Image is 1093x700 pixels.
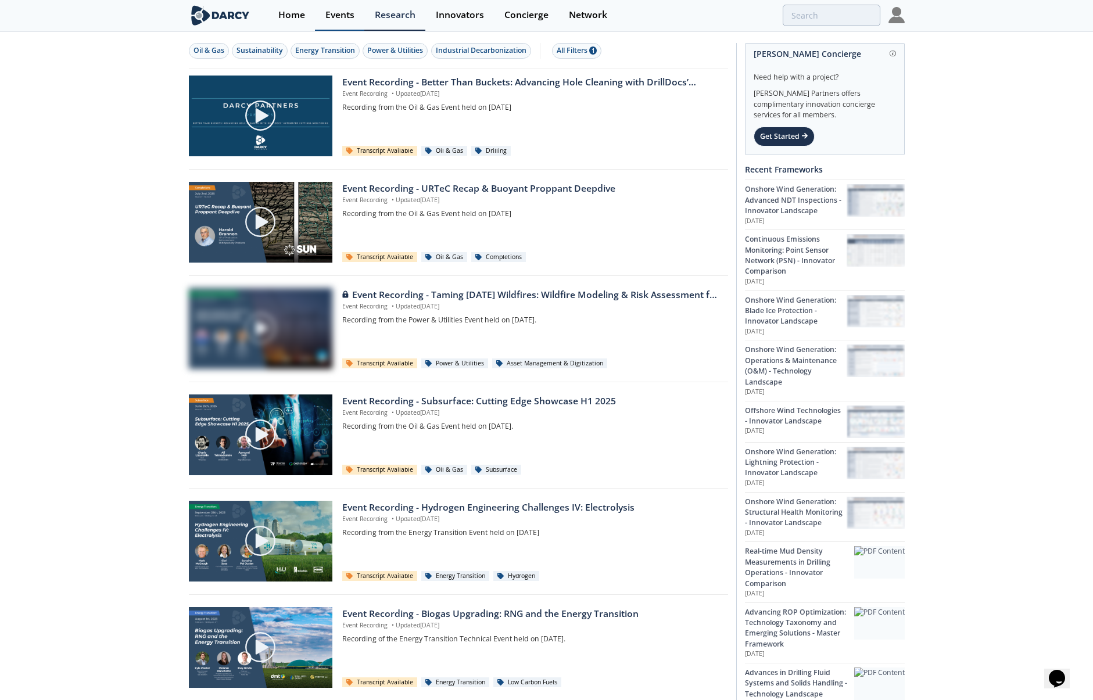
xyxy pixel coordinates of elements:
[745,290,905,340] a: Onshore Wind Generation: Blade Ice Protection - Innovator Landscape [DATE] Onshore Wind Generatio...
[745,229,905,290] a: Continuous Emissions Monitoring: Point Sensor Network (PSN) - Innovator Comparison [DATE] Continu...
[389,196,396,204] span: •
[295,45,355,56] div: Energy Transition
[342,358,417,369] div: Transcript Available
[754,82,896,121] div: [PERSON_NAME] Partners offers complimentary innovation concierge services for all members.
[189,394,728,476] a: Video Content Event Recording - Subsurface: Cutting Edge Showcase H1 2025 Event Recording •Update...
[421,677,489,688] div: Energy Transition
[745,159,905,180] div: Recent Frameworks
[471,465,521,475] div: Subsurface
[389,302,396,310] span: •
[189,76,728,157] a: Video Content Event Recording - Better Than Buckets: Advancing Hole Cleaning with DrillDocs’ Auto...
[342,102,719,113] p: Recording from the Oil & Gas Event held on [DATE]
[745,607,854,650] div: Advancing ROP Optimization: Technology Taxonomy and Emerging Solutions - Master Framework
[189,182,332,263] img: Video Content
[244,525,277,557] img: play-chapters-gray.svg
[421,146,467,156] div: Oil & Gas
[189,394,332,475] img: Video Content
[421,358,488,369] div: Power & Utilities
[421,252,467,263] div: Oil & Gas
[389,515,396,523] span: •
[367,45,423,56] div: Power & Utilities
[389,621,396,629] span: •
[342,288,719,302] div: Event Recording - Taming [DATE] Wildfires: Wildfire Modeling & Risk Assessment for T&D Grids
[244,631,277,663] img: play-chapters-gray.svg
[504,10,549,20] div: Concierge
[342,302,719,311] p: Event Recording Updated [DATE]
[342,76,719,89] div: Event Recording - Better Than Buckets: Advancing Hole Cleaning with DrillDocs’ Automated Cuttings...
[342,394,719,408] div: Event Recording - Subsurface: Cutting Edge Showcase H1 2025
[745,667,854,699] div: Advances in Drilling Fluid Systems and Solids Handling - Technology Landscape
[1044,654,1081,688] iframe: chat widget
[745,479,847,488] p: [DATE]
[589,46,597,55] span: 1
[342,501,719,515] div: Event Recording - Hydrogen Engineering Challenges IV: Electrolysis
[389,89,396,98] span: •
[189,288,332,369] img: Video Content
[244,312,277,344] img: play-chapters-gray.svg
[888,7,905,23] img: Profile
[189,288,728,369] a: Video Content Event Recording - Taming [DATE] Wildfires: Wildfire Modeling & Risk Assessment for ...
[745,602,905,663] a: Advancing ROP Optimization: Technology Taxonomy and Emerging Solutions - Master Framework [DATE] ...
[278,10,305,20] div: Home
[189,43,229,59] button: Oil & Gas
[342,421,719,432] p: Recording from the Oil & Gas Event held on [DATE].
[493,677,561,688] div: Low Carbon Fuels
[745,277,847,286] p: [DATE]
[745,492,905,542] a: Onshore Wind Generation: Structural Health Monitoring - Innovator Landscape [DATE] Onshore Wind G...
[493,571,539,581] div: Hydrogen
[325,10,354,20] div: Events
[745,327,847,336] p: [DATE]
[342,677,417,688] div: Transcript Available
[342,196,719,205] p: Event Recording Updated [DATE]
[557,45,597,56] div: All Filters
[193,45,224,56] div: Oil & Gas
[431,43,531,59] button: Industrial Decarbonization
[745,589,854,598] p: [DATE]
[745,180,905,229] a: Onshore Wind Generation: Advanced NDT Inspections - Innovator Landscape [DATE] Onshore Wind Gener...
[189,76,332,156] img: Video Content
[189,607,332,688] img: Video Content
[745,497,847,529] div: Onshore Wind Generation: Structural Health Monitoring - Innovator Landscape
[745,387,847,397] p: [DATE]
[342,571,417,581] div: Transcript Available
[552,43,601,59] button: All Filters 1
[754,64,896,82] div: Need help with a project?
[342,607,719,621] div: Event Recording - Biogas Upgrading: RNG and the Energy Transition
[342,146,417,156] div: Transcript Available
[745,529,847,538] p: [DATE]
[342,527,719,538] p: Recording from the Energy Transition Event held on [DATE]
[291,43,360,59] button: Energy Transition
[189,501,728,582] a: Video Content Event Recording - Hydrogen Engineering Challenges IV: Electrolysis Event Recording ...
[342,634,719,644] p: Recording of the Energy Transition Technical Event held on [DATE].
[492,358,607,369] div: Asset Management & Digitization
[189,182,728,263] a: Video Content Event Recording - URTeC Recap & Buoyant Proppant Deepdive Event Recording •Updated[...
[745,401,905,442] a: Offshore Wind Technologies - Innovator Landscape [DATE] Offshore Wind Technologies - Innovator La...
[783,5,880,26] input: Advanced Search
[471,252,526,263] div: Completions
[745,546,854,589] div: Real-time Mud Density Measurements in Drilling Operations - Innovator Comparison
[244,418,277,451] img: play-chapters-gray.svg
[342,182,719,196] div: Event Recording - URTeC Recap & Buoyant Proppant Deepdive
[745,295,847,327] div: Onshore Wind Generation: Blade Ice Protection - Innovator Landscape
[436,45,526,56] div: Industrial Decarbonization
[745,405,847,427] div: Offshore Wind Technologies - Innovator Landscape
[189,5,252,26] img: logo-wide.svg
[745,649,854,659] p: [DATE]
[342,408,719,418] p: Event Recording Updated [DATE]
[189,501,332,581] img: Video Content
[375,10,415,20] div: Research
[745,344,847,387] div: Onshore Wind Generation: Operations & Maintenance (O&M) - Technology Landscape
[745,541,905,602] a: Real-time Mud Density Measurements in Drilling Operations - Innovator Comparison [DATE] PDF Content
[189,607,728,688] a: Video Content Event Recording - Biogas Upgrading: RNG and the Energy Transition Event Recording •...
[232,43,288,59] button: Sustainability
[342,209,719,219] p: Recording from the Oil & Gas Event held on [DATE]
[342,252,417,263] div: Transcript Available
[471,146,511,156] div: Drilling
[745,340,905,400] a: Onshore Wind Generation: Operations & Maintenance (O&M) - Technology Landscape [DATE] Onshore Win...
[754,127,815,146] div: Get Started
[745,234,847,277] div: Continuous Emissions Monitoring: Point Sensor Network (PSN) - Innovator Comparison
[342,465,417,475] div: Transcript Available
[890,51,896,57] img: information.svg
[342,315,719,325] p: Recording from the Power & Utilities Event held on [DATE].
[745,442,905,492] a: Onshore Wind Generation: Lightning Protection - Innovator Landscape [DATE] Onshore Wind Generatio...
